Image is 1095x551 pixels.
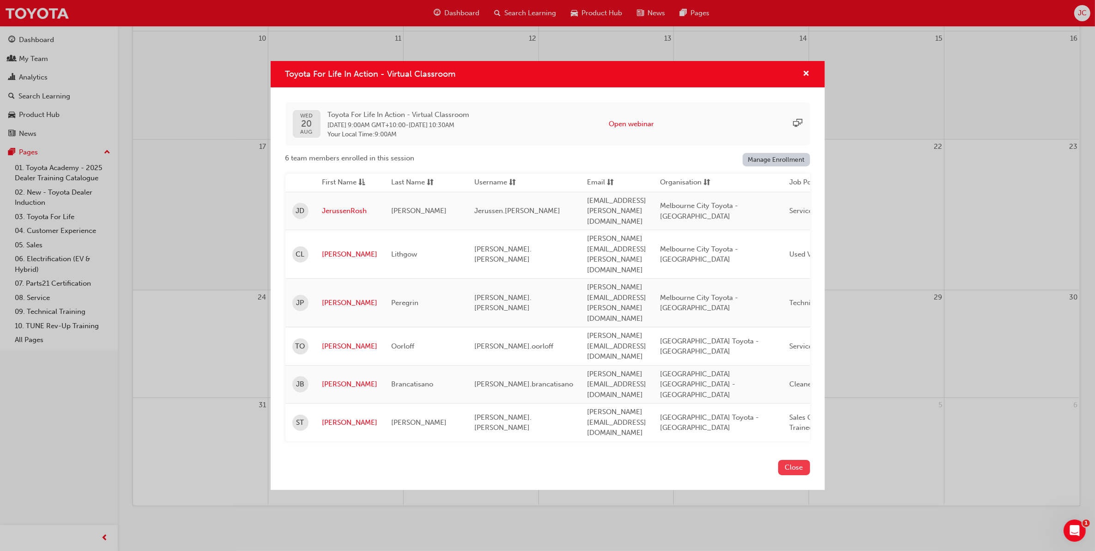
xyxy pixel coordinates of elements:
[587,283,647,323] span: [PERSON_NAME][EMAIL_ADDRESS][PERSON_NAME][DOMAIN_NAME]
[790,299,824,307] span: Technician
[803,70,810,79] span: cross-icon
[790,177,829,189] span: Job Position
[322,341,378,352] a: [PERSON_NAME]
[475,380,574,388] span: [PERSON_NAME].brancatisano
[322,298,378,308] a: [PERSON_NAME]
[285,153,415,164] span: 6 team members enrolled in this session
[660,370,736,399] span: [GEOGRAPHIC_DATA] [GEOGRAPHIC_DATA] - [GEOGRAPHIC_DATA]
[587,234,647,274] span: [PERSON_NAME][EMAIL_ADDRESS][PERSON_NAME][DOMAIN_NAME]
[587,177,638,189] button: Emailsorting-icon
[322,379,378,390] a: [PERSON_NAME]
[1064,520,1086,542] iframe: Intercom live chat
[285,69,456,79] span: Toyota For Life In Action - Virtual Classroom
[296,341,305,352] span: TO
[328,110,470,139] div: -
[660,294,738,312] span: Melbourne City Toyota - [GEOGRAPHIC_DATA]
[475,342,554,350] span: [PERSON_NAME].oorloff
[475,294,532,312] span: [PERSON_NAME].[PERSON_NAME]
[475,207,561,215] span: Jerussen.[PERSON_NAME]
[803,68,810,80] button: cross-icon
[607,177,614,189] span: sorting-icon
[300,113,313,119] span: WED
[475,177,526,189] button: Usernamesorting-icon
[475,177,508,189] span: Username
[328,130,470,139] span: Your Local Time : 9:00AM
[328,121,406,129] span: 20 Aug 2025 9:00AM GMT+10:00
[660,177,711,189] button: Organisationsorting-icon
[743,153,810,166] a: Manage Enrollment
[392,250,417,258] span: Lithgow
[392,177,425,189] span: Last Name
[704,177,711,189] span: sorting-icon
[392,177,442,189] button: Last Namesorting-icon
[271,61,825,490] div: Toyota For Life In Action - Virtual Classroom
[790,177,841,189] button: Job Positionsorting-icon
[296,417,304,428] span: ST
[296,298,304,308] span: JP
[322,177,357,189] span: First Name
[660,177,702,189] span: Organisation
[296,206,305,216] span: JD
[790,207,829,215] span: Service Staff
[296,249,305,260] span: CL
[392,299,419,307] span: Peregrin
[778,460,810,475] button: Close
[790,342,867,350] span: Service Staff, Technician
[392,418,447,427] span: [PERSON_NAME]
[660,245,738,264] span: Melbourne City Toyota - [GEOGRAPHIC_DATA]
[322,417,378,428] a: [PERSON_NAME]
[660,413,759,432] span: [GEOGRAPHIC_DATA] Toyota - [GEOGRAPHIC_DATA]
[587,331,647,361] span: [PERSON_NAME][EMAIL_ADDRESS][DOMAIN_NAME]
[587,408,647,437] span: [PERSON_NAME][EMAIL_ADDRESS][DOMAIN_NAME]
[790,250,889,258] span: Used Vehicles Sales Consultant
[300,119,313,129] span: 20
[790,413,900,432] span: Sales Consultant, Sales Consultant Trainee
[793,119,803,129] span: sessionType_ONLINE_URL-icon
[790,380,815,388] span: Cleaner
[587,196,647,226] span: [EMAIL_ADDRESS][PERSON_NAME][DOMAIN_NAME]
[409,121,455,129] span: 20 Aug 2025 10:30AM
[392,207,447,215] span: [PERSON_NAME]
[587,177,605,189] span: Email
[322,177,373,189] button: First Nameasc-icon
[660,337,759,356] span: [GEOGRAPHIC_DATA] Toyota - [GEOGRAPHIC_DATA]
[300,129,313,135] span: AUG
[509,177,516,189] span: sorting-icon
[427,177,434,189] span: sorting-icon
[660,202,738,220] span: Melbourne City Toyota - [GEOGRAPHIC_DATA]
[322,249,378,260] a: [PERSON_NAME]
[475,413,532,432] span: [PERSON_NAME].[PERSON_NAME]
[296,379,304,390] span: JB
[609,119,654,129] button: Open webinar
[1083,520,1090,527] span: 1
[392,342,415,350] span: Oorloff
[328,110,470,120] span: Toyota For Life In Action - Virtual Classroom
[475,245,532,264] span: [PERSON_NAME].[PERSON_NAME]
[322,206,378,216] a: JerussenRosh
[359,177,366,189] span: asc-icon
[587,370,647,399] span: [PERSON_NAME][EMAIL_ADDRESS][DOMAIN_NAME]
[392,380,434,388] span: Brancatisano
